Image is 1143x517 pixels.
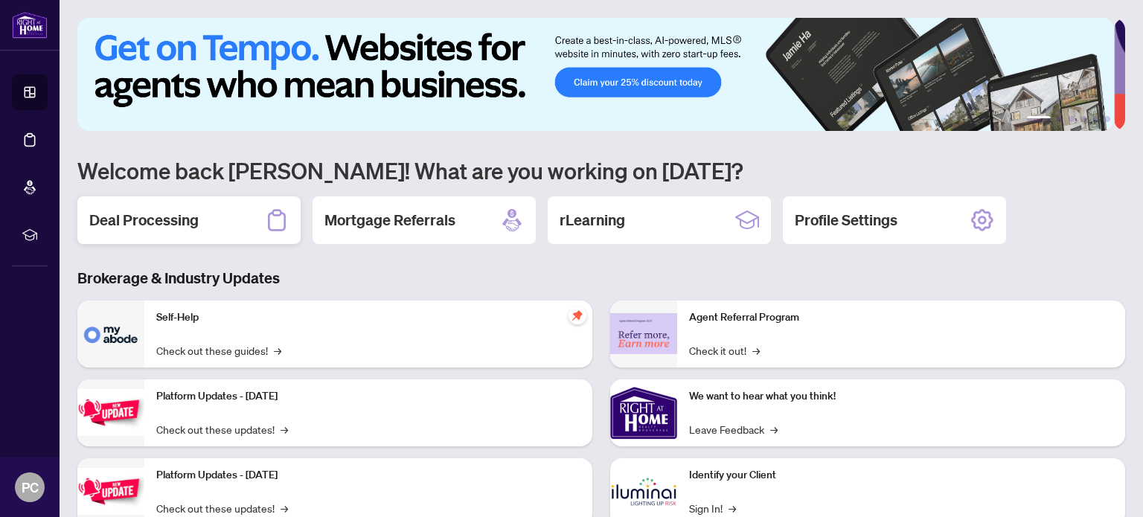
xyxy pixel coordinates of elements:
[1083,465,1128,510] button: Open asap
[281,500,288,516] span: →
[156,500,288,516] a: Check out these updates!→
[1069,116,1075,122] button: 3
[689,467,1113,484] p: Identify your Client
[560,210,625,231] h2: rLearning
[729,500,736,516] span: →
[77,18,1114,131] img: Slide 0
[22,477,39,498] span: PC
[281,421,288,437] span: →
[1027,116,1051,122] button: 1
[689,342,760,359] a: Check it out!→
[156,309,580,326] p: Self-Help
[689,421,778,437] a: Leave Feedback→
[1080,116,1086,122] button: 4
[1057,116,1063,122] button: 2
[770,421,778,437] span: →
[77,156,1125,184] h1: Welcome back [PERSON_NAME]! What are you working on [DATE]?
[689,309,1113,326] p: Agent Referral Program
[12,11,48,39] img: logo
[156,467,580,484] p: Platform Updates - [DATE]
[1104,116,1110,122] button: 6
[89,210,199,231] h2: Deal Processing
[77,389,144,436] img: Platform Updates - July 21, 2025
[274,342,281,359] span: →
[795,210,897,231] h2: Profile Settings
[156,421,288,437] a: Check out these updates!→
[689,388,1113,405] p: We want to hear what you think!
[77,268,1125,289] h3: Brokerage & Industry Updates
[156,388,580,405] p: Platform Updates - [DATE]
[1092,116,1098,122] button: 5
[752,342,760,359] span: →
[77,301,144,367] img: Self-Help
[324,210,455,231] h2: Mortgage Referrals
[77,468,144,515] img: Platform Updates - July 8, 2025
[610,313,677,354] img: Agent Referral Program
[156,342,281,359] a: Check out these guides!→
[610,379,677,446] img: We want to hear what you think!
[689,500,736,516] a: Sign In!→
[569,306,586,324] span: pushpin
